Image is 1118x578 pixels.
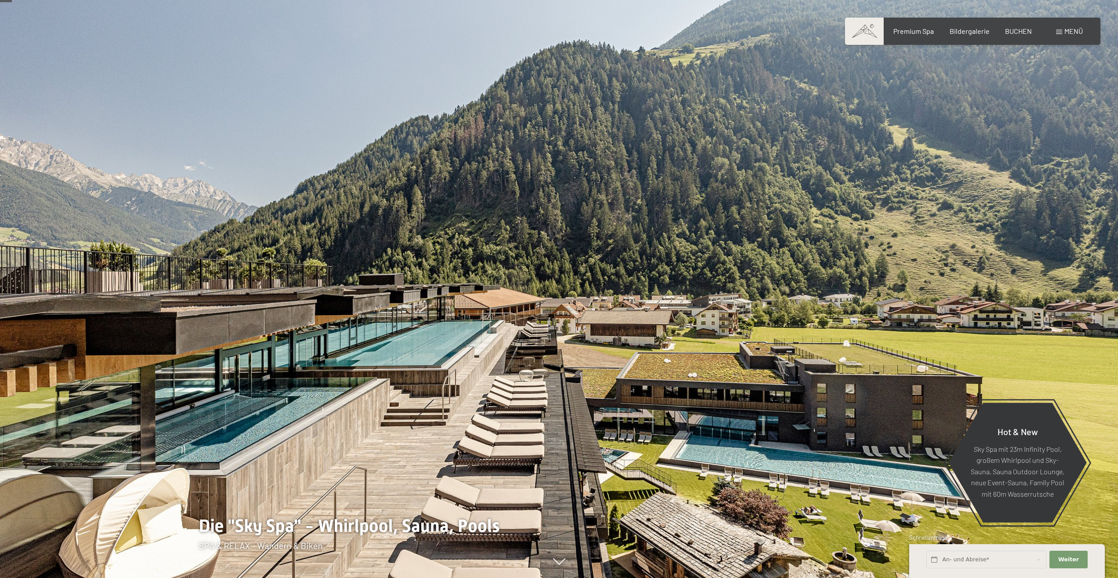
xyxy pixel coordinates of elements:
[970,443,1065,499] p: Sky Spa mit 23m Infinity Pool, großem Whirlpool und Sky-Sauna, Sauna Outdoor Lounge, neue Event-S...
[893,27,934,35] a: Premium Spa
[909,534,947,541] span: Schnellanfrage
[948,402,1087,523] a: Hot & New Sky Spa mit 23m Infinity Pool, großem Whirlpool und Sky-Sauna, Sauna Outdoor Lounge, ne...
[950,27,990,35] a: Bildergalerie
[998,426,1038,436] span: Hot & New
[1058,556,1079,563] span: Weiter
[1064,27,1083,35] span: Menü
[1049,551,1087,569] button: Weiter
[1005,27,1032,35] a: BUCHEN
